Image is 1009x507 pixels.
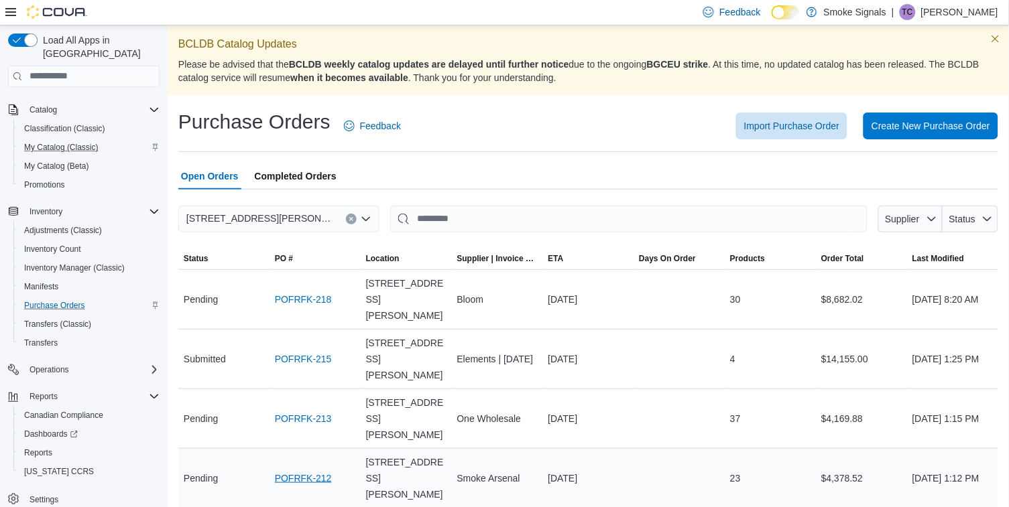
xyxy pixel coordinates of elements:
[19,463,99,480] a: [US_STATE] CCRS
[184,291,218,307] span: Pending
[24,466,94,477] span: [US_STATE] CCRS
[19,445,58,461] a: Reports
[452,465,543,492] div: Smoke Arsenal
[27,5,87,19] img: Cova
[647,59,709,70] strong: BGCEU strike
[907,465,998,492] div: [DATE] 1:12 PM
[19,426,83,442] a: Dashboards
[19,407,160,423] span: Canadian Compliance
[186,210,333,226] span: [STREET_ADDRESS][PERSON_NAME]
[902,4,913,20] span: TC
[824,4,886,20] p: Smoke Signals
[19,297,91,313] a: Purchase Orders
[38,33,160,60] span: Load All Apps in [GEOGRAPHIC_DATA]
[366,394,447,443] span: [STREET_ADDRESS][PERSON_NAME]
[366,275,447,323] span: [STREET_ADDRESS][PERSON_NAME]
[19,335,63,351] a: Transfers
[19,139,104,155] a: My Catalog (Classic)
[361,214,371,224] button: Open list of options
[24,179,65,190] span: Promotions
[390,206,868,232] input: This is a search bar. After typing your query, hit enter to filter the results lower in the page.
[907,346,998,372] div: [DATE] 1:25 PM
[13,315,165,334] button: Transfers (Classic)
[19,158,160,174] span: My Catalog (Beta)
[886,214,920,224] span: Supplier
[19,426,160,442] span: Dashboards
[360,119,401,133] span: Feedback
[19,241,86,257] a: Inventory Count
[19,121,111,137] a: Classification (Classic)
[24,102,160,118] span: Catalog
[275,291,332,307] a: POFRFK-218
[907,405,998,432] div: [DATE] 1:15 PM
[730,411,741,427] span: 37
[19,139,160,155] span: My Catalog (Classic)
[29,206,62,217] span: Inventory
[24,204,160,220] span: Inventory
[13,240,165,259] button: Inventory Count
[29,104,57,115] span: Catalog
[921,4,998,20] p: [PERSON_NAME]
[24,388,63,405] button: Reports
[907,248,998,269] button: Last Modified
[29,364,69,375] span: Operations
[24,281,58,292] span: Manifests
[29,494,58,505] span: Settings
[19,316,97,332] a: Transfers (Classic)
[24,142,99,153] span: My Catalog (Classic)
[181,163,239,190] span: Open Orders
[366,253,400,264] div: Location
[24,225,102,236] span: Adjustments (Classic)
[639,253,696,264] span: Days On Order
[13,175,165,194] button: Promotions
[24,300,85,311] span: Purchase Orders
[19,177,70,193] a: Promotions
[3,202,165,221] button: Inventory
[725,248,816,269] button: Products
[912,253,964,264] span: Last Modified
[19,335,160,351] span: Transfers
[452,346,543,372] div: Elements | [DATE]
[816,346,907,372] div: $14,155.00
[3,360,165,379] button: Operations
[892,4,894,20] p: |
[13,296,165,315] button: Purchase Orders
[452,286,543,313] div: Bloom
[366,454,447,502] span: [STREET_ADDRESS][PERSON_NAME]
[24,388,160,405] span: Reports
[184,470,218,486] span: Pending
[816,465,907,492] div: $4,378.52
[24,102,62,118] button: Catalog
[13,406,165,425] button: Canadian Compliance
[13,157,165,175] button: My Catalog (Beta)
[13,334,165,352] button: Transfers
[255,163,337,190] span: Completed Orders
[19,279,160,295] span: Manifests
[24,410,103,421] span: Canadian Compliance
[24,263,125,273] span: Inventory Manager (Classic)
[816,405,907,432] div: $4,169.88
[19,177,160,193] span: Promotions
[19,222,160,238] span: Adjustments (Classic)
[864,113,998,139] button: Create New Purchase Order
[24,490,160,507] span: Settings
[13,221,165,240] button: Adjustments (Classic)
[24,204,68,220] button: Inventory
[736,113,847,139] button: Import Purchase Order
[13,259,165,277] button: Inventory Manager (Classic)
[19,121,160,137] span: Classification (Classic)
[816,248,907,269] button: Order Total
[988,31,1004,47] button: Dismiss this callout
[744,119,839,133] span: Import Purchase Order
[184,253,209,264] span: Status
[275,253,293,264] span: PO #
[13,138,165,157] button: My Catalog (Classic)
[24,429,78,439] span: Dashboards
[3,100,165,119] button: Catalog
[872,119,990,133] span: Create New Purchase Order
[452,248,543,269] button: Supplier | Invoice Number
[949,214,976,224] span: Status
[19,463,160,480] span: Washington CCRS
